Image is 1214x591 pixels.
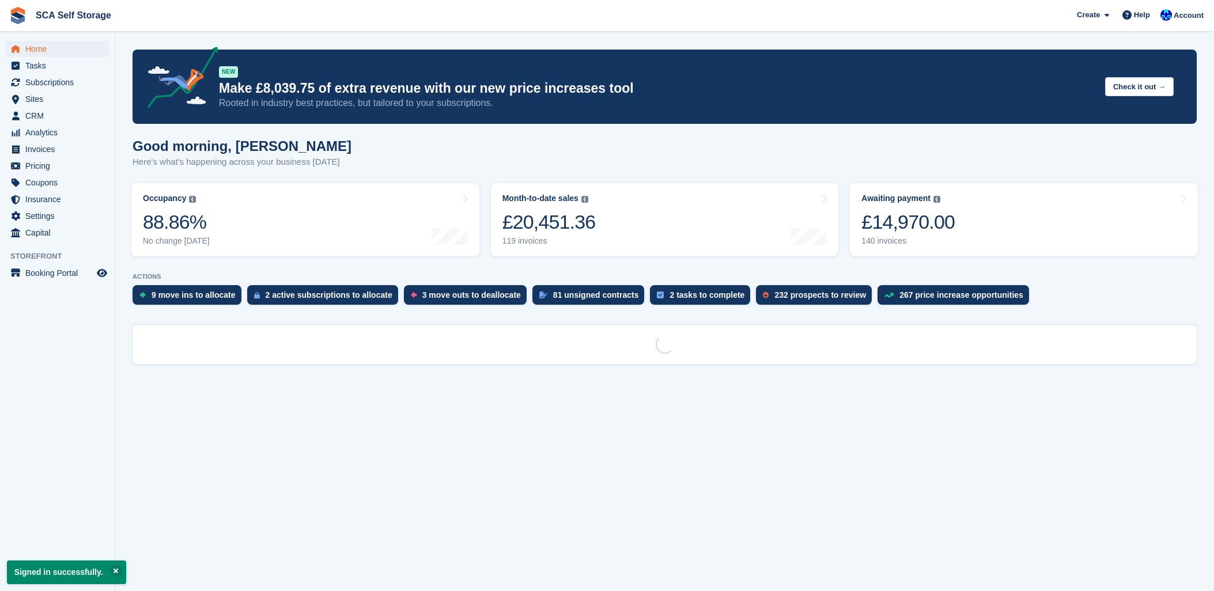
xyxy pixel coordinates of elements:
span: Insurance [25,191,94,207]
span: Sites [25,91,94,107]
span: Booking Portal [25,265,94,281]
img: move_outs_to_deallocate_icon-f764333ba52eb49d3ac5e1228854f67142a1ed5810a6f6cc68b1a99e826820c5.svg [411,291,417,298]
a: 2 tasks to complete [650,285,756,310]
div: 119 invoices [502,236,596,246]
div: Month-to-date sales [502,194,578,203]
a: menu [6,141,109,157]
a: 81 unsigned contracts [532,285,651,310]
span: Account [1174,10,1204,21]
a: SCA Self Storage [31,6,116,25]
div: NEW [219,66,238,78]
span: Pricing [25,158,94,174]
div: 2 active subscriptions to allocate [266,290,392,300]
a: 232 prospects to review [756,285,878,310]
img: icon-info-grey-7440780725fd019a000dd9b08b2336e03edf1995a4989e88bcd33f0948082b44.svg [189,196,196,203]
a: menu [6,58,109,74]
h1: Good morning, [PERSON_NAME] [133,138,351,154]
div: 267 price increase opportunities [899,290,1023,300]
a: menu [6,74,109,90]
p: Rooted in industry best practices, but tailored to your subscriptions. [219,97,1096,109]
a: Preview store [95,266,109,280]
a: 2 active subscriptions to allocate [247,285,404,310]
div: 3 move outs to deallocate [422,290,521,300]
a: menu [6,265,109,281]
span: Invoices [25,141,94,157]
a: menu [6,208,109,224]
img: task-75834270c22a3079a89374b754ae025e5fb1db73e45f91037f5363f120a921f8.svg [657,291,664,298]
a: Occupancy 88.86% No change [DATE] [131,183,479,256]
div: No change [DATE] [143,236,210,246]
img: price-adjustments-announcement-icon-8257ccfd72463d97f412b2fc003d46551f7dbcb40ab6d574587a9cd5c0d94... [138,47,218,112]
p: Signed in successfully. [7,560,126,584]
a: menu [6,41,109,57]
img: price_increase_opportunities-93ffe204e8149a01c8c9dc8f82e8f89637d9d84a8eef4429ea346261dce0b2c0.svg [884,293,894,298]
img: Kelly Neesham [1160,9,1172,21]
span: Storefront [10,251,115,262]
a: 9 move ins to allocate [133,285,247,310]
img: prospect-51fa495bee0391a8d652442698ab0144808aea92771e9ea1ae160a38d050c398.svg [763,291,769,298]
span: Subscriptions [25,74,94,90]
span: Tasks [25,58,94,74]
a: menu [6,191,109,207]
div: £20,451.36 [502,210,596,234]
div: 140 invoices [861,236,955,246]
div: 88.86% [143,210,210,234]
img: stora-icon-8386f47178a22dfd0bd8f6a31ec36ba5ce8667c1dd55bd0f319d3a0aa187defe.svg [9,7,27,24]
a: menu [6,175,109,191]
img: icon-info-grey-7440780725fd019a000dd9b08b2336e03edf1995a4989e88bcd33f0948082b44.svg [581,196,588,203]
div: 9 move ins to allocate [152,290,236,300]
div: Awaiting payment [861,194,931,203]
a: menu [6,124,109,141]
span: Help [1134,9,1150,21]
span: Home [25,41,94,57]
img: icon-info-grey-7440780725fd019a000dd9b08b2336e03edf1995a4989e88bcd33f0948082b44.svg [933,196,940,203]
a: menu [6,158,109,174]
div: Occupancy [143,194,186,203]
p: ACTIONS [133,273,1197,281]
p: Here's what's happening across your business [DATE] [133,156,351,169]
span: CRM [25,108,94,124]
div: 81 unsigned contracts [553,290,639,300]
button: Check it out → [1105,77,1174,96]
span: Coupons [25,175,94,191]
span: Capital [25,225,94,241]
span: Create [1077,9,1100,21]
span: Analytics [25,124,94,141]
div: 232 prospects to review [774,290,866,300]
p: Make £8,039.75 of extra revenue with our new price increases tool [219,80,1096,97]
div: £14,970.00 [861,210,955,234]
a: Month-to-date sales £20,451.36 119 invoices [491,183,839,256]
img: contract_signature_icon-13c848040528278c33f63329250d36e43548de30e8caae1d1a13099fd9432cc5.svg [539,291,547,298]
a: menu [6,91,109,107]
a: menu [6,225,109,241]
span: Settings [25,208,94,224]
div: 2 tasks to complete [670,290,744,300]
a: menu [6,108,109,124]
a: Awaiting payment £14,970.00 140 invoices [850,183,1198,256]
img: active_subscription_to_allocate_icon-d502201f5373d7db506a760aba3b589e785aa758c864c3986d89f69b8ff3... [254,291,260,299]
img: move_ins_to_allocate_icon-fdf77a2bb77ea45bf5b3d319d69a93e2d87916cf1d5bf7949dd705db3b84f3ca.svg [139,291,146,298]
a: 267 price increase opportunities [878,285,1035,310]
a: 3 move outs to deallocate [404,285,532,310]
